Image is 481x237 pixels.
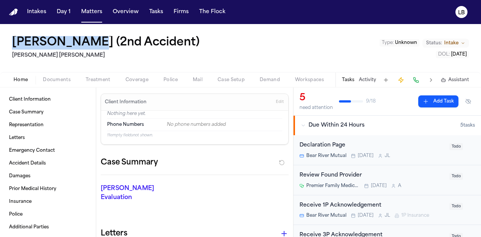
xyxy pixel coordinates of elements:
[306,213,346,219] span: Bear River Mutual
[449,173,463,180] span: Todo
[9,9,18,16] img: Finch Logo
[396,75,406,85] button: Create Immediate Task
[293,165,481,195] div: Open task: Review Found Provider
[380,39,419,47] button: Edit Type: Unknown
[218,77,245,83] span: Case Setup
[6,170,90,182] a: Damages
[6,157,90,169] a: Accident Details
[12,36,200,50] button: Edit matter name
[260,77,280,83] span: Demand
[358,153,374,159] span: [DATE]
[12,36,200,50] h1: [PERSON_NAME] (2nd Accident)
[366,98,376,104] span: 9 / 18
[110,5,142,19] button: Overview
[461,95,475,107] button: Hide completed tasks (⌘⇧H)
[418,95,458,107] button: Add Task
[441,77,469,83] button: Assistant
[398,183,401,189] span: A
[342,77,354,83] button: Tasks
[385,213,390,219] span: J L
[78,5,105,19] button: Matters
[293,116,481,135] button: Due Within 24 Hours5tasks
[451,52,467,57] span: [DATE]
[385,153,390,159] span: J L
[107,111,282,118] p: Nothing here yet.
[411,75,421,85] button: Make a Call
[395,41,417,45] span: Unknown
[438,52,450,57] span: DOL :
[6,132,90,144] a: Letters
[299,171,445,180] div: Review Found Provider
[381,75,391,85] button: Add Task
[6,183,90,195] a: Prior Medical History
[276,100,284,105] span: Edit
[86,77,110,83] span: Treatment
[14,77,28,83] span: Home
[43,77,71,83] span: Documents
[299,201,445,210] div: Receive 1P Acknowledgement
[401,213,429,219] span: 1P Insurance
[448,77,469,83] span: Assistant
[460,122,475,128] span: 5 task s
[107,133,282,138] p: 11 empty fields not shown.
[107,122,144,128] span: Phone Numbers
[299,141,445,150] div: Declaration Page
[426,40,442,46] span: Status:
[12,51,203,60] h2: [PERSON_NAME] [PERSON_NAME]
[306,183,360,189] span: Premier Family Medical & Urgent Care – [GEOGRAPHIC_DATA]
[54,5,74,19] button: Day 1
[6,119,90,131] a: Representation
[126,77,148,83] span: Coverage
[167,122,282,128] div: No phone numbers added
[299,92,333,104] div: 5
[422,39,469,48] button: Change status from Intake
[371,183,387,189] span: [DATE]
[6,145,90,157] a: Emergency Contact
[196,5,228,19] button: The Flock
[309,122,365,129] span: Due Within 24 Hours
[103,99,148,105] h3: Client Information
[359,77,376,83] button: Activity
[274,96,286,108] button: Edit
[193,77,203,83] span: Mail
[101,184,157,202] p: [PERSON_NAME] Evaluation
[101,157,158,169] h2: Case Summary
[6,106,90,118] a: Case Summary
[295,77,324,83] span: Workspaces
[299,105,333,111] div: need attention
[24,5,49,19] button: Intakes
[9,9,18,16] a: Home
[163,77,178,83] span: Police
[382,41,394,45] span: Type :
[293,195,481,225] div: Open task: Receive 1P Acknowledgement
[146,5,166,19] button: Tasks
[6,94,90,106] a: Client Information
[436,51,469,58] button: Edit DOL: 2025-07-22
[6,196,90,208] a: Insurance
[444,40,458,46] span: Intake
[6,221,90,233] a: Additional Parties
[449,203,463,210] span: Todo
[306,153,346,159] span: Bear River Mutual
[293,135,481,165] div: Open task: Declaration Page
[171,5,192,19] button: Firms
[449,143,463,150] span: Todo
[6,208,90,220] a: Police
[358,213,374,219] span: [DATE]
